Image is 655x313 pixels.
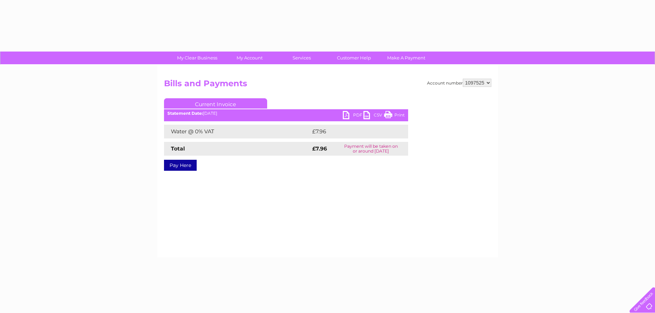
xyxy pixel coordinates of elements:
[363,111,384,121] a: CSV
[334,142,408,156] td: Payment will be taken on or around [DATE]
[312,145,327,152] strong: £7.96
[310,125,392,138] td: £7.96
[427,79,491,87] div: Account number
[273,52,330,64] a: Services
[167,111,203,116] b: Statement Date:
[343,111,363,121] a: PDF
[384,111,405,121] a: Print
[169,52,226,64] a: My Clear Business
[164,79,491,92] h2: Bills and Payments
[378,52,435,64] a: Make A Payment
[164,125,310,138] td: Water @ 0% VAT
[164,111,408,116] div: [DATE]
[171,145,185,152] strong: Total
[164,98,267,109] a: Current Invoice
[164,160,197,171] a: Pay Here
[326,52,382,64] a: Customer Help
[221,52,278,64] a: My Account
